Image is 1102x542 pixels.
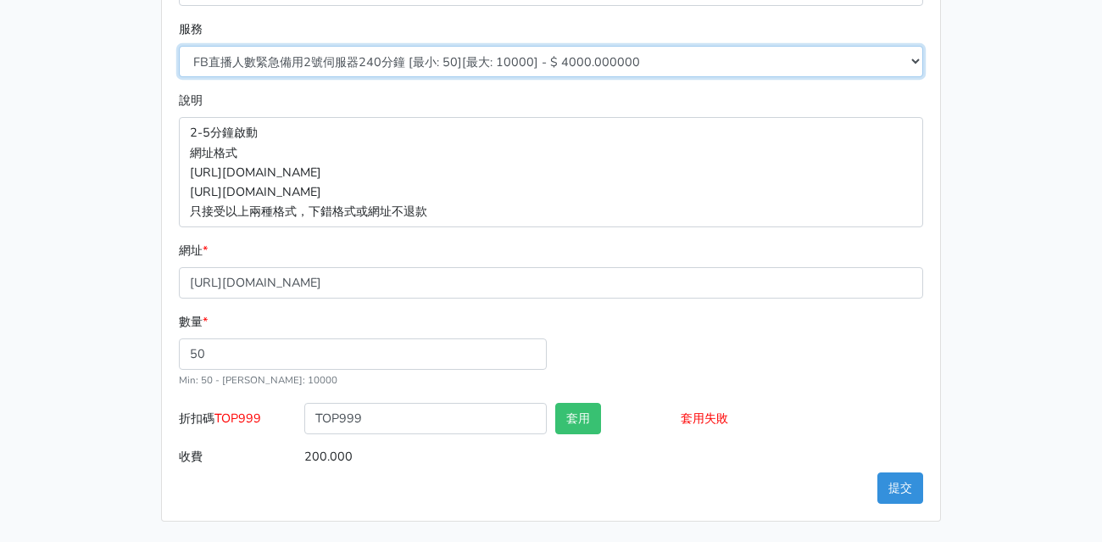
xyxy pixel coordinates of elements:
[179,91,203,110] label: 說明
[179,373,337,387] small: Min: 50 - [PERSON_NAME]: 10000
[179,267,923,299] input: 格式為https://www.facebook.com/topfblive/videos/123456789/
[555,403,601,434] button: 套用
[175,441,300,472] label: 收費
[179,241,208,260] label: 網址
[877,472,923,504] button: 提交
[214,410,261,427] span: TOP999
[179,20,203,39] label: 服務
[179,312,208,332] label: 數量
[179,117,923,226] p: 2-5分鐘啟動 網址格式 [URL][DOMAIN_NAME] [URL][DOMAIN_NAME] 只接受以上兩種格式，下錯格式或網址不退款
[175,403,300,441] label: 折扣碼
